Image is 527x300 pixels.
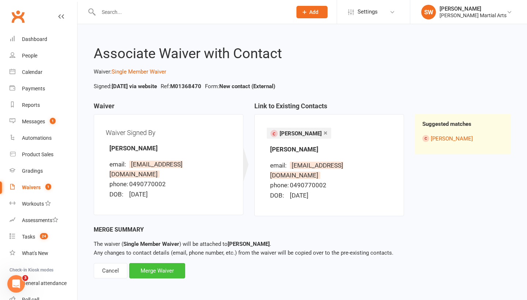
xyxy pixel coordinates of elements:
[45,184,51,190] span: 1
[431,135,473,142] a: [PERSON_NAME]
[112,83,157,90] strong: [DATE] via website
[109,161,183,178] span: [EMAIL_ADDRESS][DOMAIN_NAME]
[440,5,507,12] div: [PERSON_NAME]
[40,233,48,239] span: 24
[22,275,28,281] span: 3
[22,234,35,240] div: Tasks
[92,82,159,91] li: Signed:
[290,181,326,189] span: 0490770002
[94,263,127,278] div: Cancel
[129,191,148,198] span: [DATE]
[358,4,378,20] span: Settings
[50,118,56,124] span: 1
[22,168,43,174] div: Gradings
[22,217,58,223] div: Assessments
[22,119,45,124] div: Messages
[94,225,511,235] div: Merge Summary
[109,190,128,199] div: DOB:
[10,245,77,262] a: What's New
[440,12,507,19] div: [PERSON_NAME] Martial Arts
[109,160,128,169] div: email:
[10,163,77,179] a: Gradings
[10,97,77,113] a: Reports
[10,179,77,196] a: Waivers 1
[270,191,288,200] div: DOB:
[106,126,231,139] div: Waiver Signed By
[9,7,27,26] a: Clubworx
[228,241,270,247] strong: [PERSON_NAME]
[270,161,288,170] div: email:
[94,67,511,76] p: Waiver:
[22,280,67,286] div: General attendance
[22,250,48,256] div: What's New
[22,151,53,157] div: Product Sales
[280,130,322,137] span: [PERSON_NAME]
[22,184,41,190] div: Waivers
[219,83,275,90] strong: New contact (External)
[96,7,287,17] input: Search...
[123,241,179,247] strong: Single Member Waiver
[22,135,52,141] div: Automations
[270,162,343,179] span: [EMAIL_ADDRESS][DOMAIN_NAME]
[94,241,271,247] span: The waiver ( ) will be attached to .
[22,201,44,207] div: Workouts
[109,145,158,152] strong: [PERSON_NAME]
[22,53,37,59] div: People
[94,46,511,61] h2: Associate Waiver with Contact
[22,102,40,108] div: Reports
[10,48,77,64] a: People
[10,212,77,229] a: Assessments
[324,127,328,139] a: ×
[7,275,25,293] iframe: Intercom live chat
[10,196,77,212] a: Workouts
[10,229,77,245] a: Tasks 24
[170,83,201,90] strong: M01368470
[109,179,128,189] div: phone:
[94,102,243,114] h3: Waiver
[129,263,185,278] div: Merge Waiver
[422,121,471,127] strong: Suggested matches
[296,6,328,18] button: Add
[270,180,288,190] div: phone:
[10,64,77,80] a: Calendar
[10,146,77,163] a: Product Sales
[129,180,166,188] span: 0490770002
[22,36,47,42] div: Dashboard
[22,69,42,75] div: Calendar
[94,240,511,257] p: Any changes to contact details (email, phone number, etc.) from the waiver will be copied over to...
[22,86,45,91] div: Payments
[159,82,203,91] li: Ref:
[10,275,77,292] a: General attendance kiosk mode
[203,82,277,91] li: Form:
[10,113,77,130] a: Messages 1
[112,68,166,75] a: Single Member Waiver
[10,31,77,48] a: Dashboard
[10,80,77,97] a: Payments
[309,9,318,15] span: Add
[10,130,77,146] a: Automations
[254,102,404,114] h3: Link to Existing Contacts
[270,146,318,153] strong: [PERSON_NAME]
[421,5,436,19] div: SW
[290,192,309,199] span: [DATE]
